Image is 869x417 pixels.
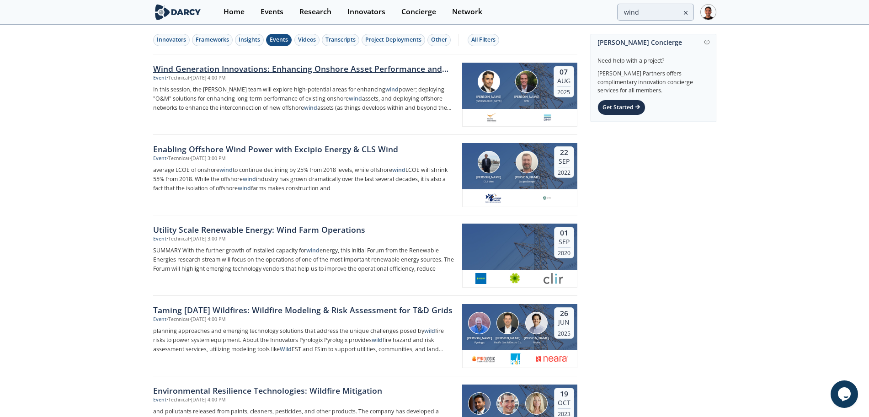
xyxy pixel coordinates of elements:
[525,312,548,334] img: Michael Scott
[516,151,538,173] img: Roy Robinson
[153,316,166,323] div: Event
[166,75,225,82] div: • Technical • [DATE] 4:00 PM
[153,235,166,243] div: Event
[597,100,645,115] div: Get Started
[153,296,577,376] a: Taming [DATE] Wildfires: Wildfire Modeling & Risk Assessment for T&D Grids Event •Technical•[DATE...
[512,180,541,183] div: Excipio Energy
[153,385,456,396] div: Environmental Resilience Technologies: Wildfire Mitigation
[557,68,570,77] div: 07
[558,229,570,238] div: 01
[153,246,456,273] p: SUMMARY With the further growth of installed capacity for energy, this initial Forum from the Ren...
[597,34,709,50] div: [PERSON_NAME] Concierge
[558,390,570,399] div: 19
[471,36,496,44] div: All Filters
[522,341,550,344] div: Neara
[392,166,405,174] strong: wind
[153,143,456,155] div: Enabling Offshore Wind Power with Excipio Energy & CLS Wind
[597,50,709,65] div: Need help with a project?
[542,192,556,203] img: 1663727390919-FullColor_1280x1024_300dpi.jpg
[372,336,383,344] strong: wild
[557,77,570,85] div: Aug
[427,34,451,46] button: Other
[468,312,490,334] img: Matt Thompson
[496,392,519,415] img: Richard Veihl
[153,4,203,20] img: logo-wide.svg
[475,273,487,284] img: akselos.com.png
[166,396,225,404] div: • Technical • [DATE] 4:00 PM
[166,316,225,323] div: • Technical • [DATE] 4:00 PM
[153,326,456,354] p: planning approaches and emerging technology solutions that address the unique challenges posed by...
[512,99,541,103] div: DNV
[831,380,860,408] iframe: chat widget
[243,175,256,183] strong: wind
[597,65,709,95] div: [PERSON_NAME] Partners offers complimentary innovation concierge services for all members.
[261,8,283,16] div: Events
[474,99,503,103] div: [GEOGRAPHIC_DATA]
[266,34,292,46] button: Events
[424,327,435,335] strong: wild
[362,34,425,46] button: Project Deployments
[468,392,490,415] img: Abhishek Motayed
[452,8,482,16] div: Network
[474,175,503,180] div: [PERSON_NAME]
[347,8,385,16] div: Innovators
[542,112,553,123] img: fd4d9e3c-8c73-4c0b-962d-0d5469c923e5
[494,336,522,341] div: [PERSON_NAME]
[385,86,399,93] strong: wind
[239,36,260,44] div: Insights
[525,392,548,415] img: Holly Woodings
[166,155,225,162] div: • Technical • [DATE] 3:00 PM
[558,247,570,257] div: 2020
[166,235,225,243] div: • Technical • [DATE] 3:00 PM
[153,224,456,235] div: Utility Scale Renewable Energy: Wind Farm Operations
[536,353,568,364] img: 1674756284355-Neara_MLR-Red-RGB.png
[157,36,186,44] div: Innovators
[558,238,570,246] div: Sep
[700,4,716,20] img: Profile
[219,166,233,174] strong: wind
[558,167,570,176] div: 2022
[509,273,521,284] img: ping.services.png
[153,155,166,162] div: Event
[153,85,456,112] p: In this session, the [PERSON_NAME] team will explore high-potential areas for enhancing power; de...
[465,341,494,344] div: ​Pyrologix
[153,215,577,296] a: Utility Scale Renewable Energy: Wind Farm Operations Event •Technical•[DATE] 3:00 PM SUMMARY With...
[484,192,502,203] img: 1626441565295-Expicio%20energy.JPG
[153,166,456,193] p: average LCOE of onshore to continue declining by 25% from 2018 levels, while offshore LCOE will s...
[544,273,564,284] img: 40bc6bc6-1e1a-4273-990d-c45f21b51638
[306,246,320,254] strong: wind
[153,75,166,82] div: Event
[153,304,456,316] div: Taming [DATE] Wildfires: Wildfire Modeling & Risk Assessment for T&D Grids
[325,36,356,44] div: Transcripts
[486,112,497,123] img: 1677164726811-Captura%20de%20pantalla%202023-02-23%20120513.png
[196,36,229,44] div: Frameworks
[294,34,320,46] button: Videos
[322,34,359,46] button: Transcripts
[494,341,522,344] div: Pacific Gas & Electric Co.
[558,157,570,166] div: Sep
[512,175,541,180] div: [PERSON_NAME]
[192,34,233,46] button: Frameworks
[431,36,447,44] div: Other
[557,86,570,96] div: 2025
[298,36,316,44] div: Videos
[280,345,292,353] strong: Wild
[515,70,538,93] img: Morgan Putnam
[401,8,436,16] div: Concierge
[558,148,570,157] div: 22
[468,34,499,46] button: All Filters
[153,63,456,75] div: Wind Generation Innovations: Enhancing Onshore Asset Performance and Enabling Offshore Networks
[474,95,503,100] div: [PERSON_NAME]
[558,318,570,326] div: Jun
[365,36,421,44] div: Project Deployments
[465,336,494,341] div: [PERSON_NAME]
[558,399,570,407] div: Oct
[478,151,500,173] img: Kent Johnson
[153,135,577,215] a: Enabling Offshore Wind Power with Excipio Energy & CLS Wind Event •Technical•[DATE] 3:00 PM avera...
[153,396,166,404] div: Event
[558,309,570,318] div: 26
[304,104,317,112] strong: wind
[235,34,264,46] button: Insights
[471,353,496,364] img: b6d2e187-f939-4faa-a3ce-cf63a7f953e6
[299,8,331,16] div: Research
